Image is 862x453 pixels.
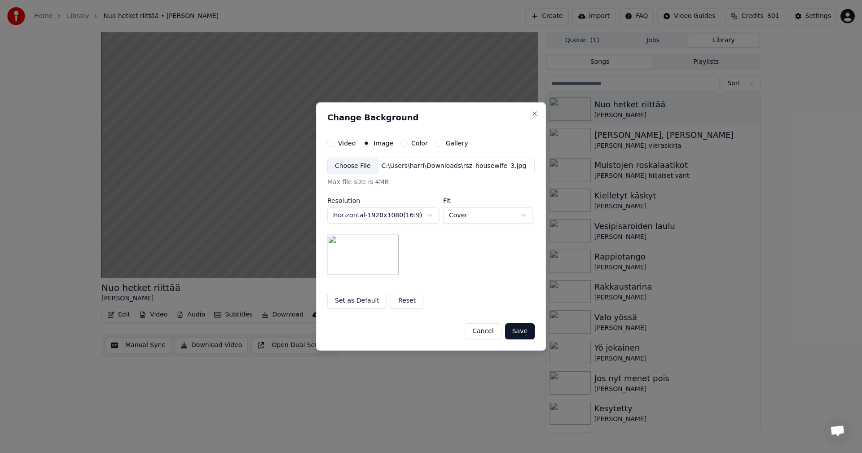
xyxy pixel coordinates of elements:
div: Max file size is 4MB [327,178,535,187]
label: Video [338,140,356,146]
div: C:\Users\harri\Downloads\rsz_housewife_3.jpg [378,162,530,171]
button: Reset [391,293,423,309]
div: Choose File [328,158,378,174]
button: Cancel [465,323,501,339]
h2: Change Background [327,114,535,122]
label: Resolution [327,198,440,204]
label: Gallery [446,140,468,146]
label: Image [374,140,393,146]
button: Save [505,323,535,339]
label: Color [411,140,428,146]
button: Set as Default [327,293,387,309]
label: Fit [443,198,533,204]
